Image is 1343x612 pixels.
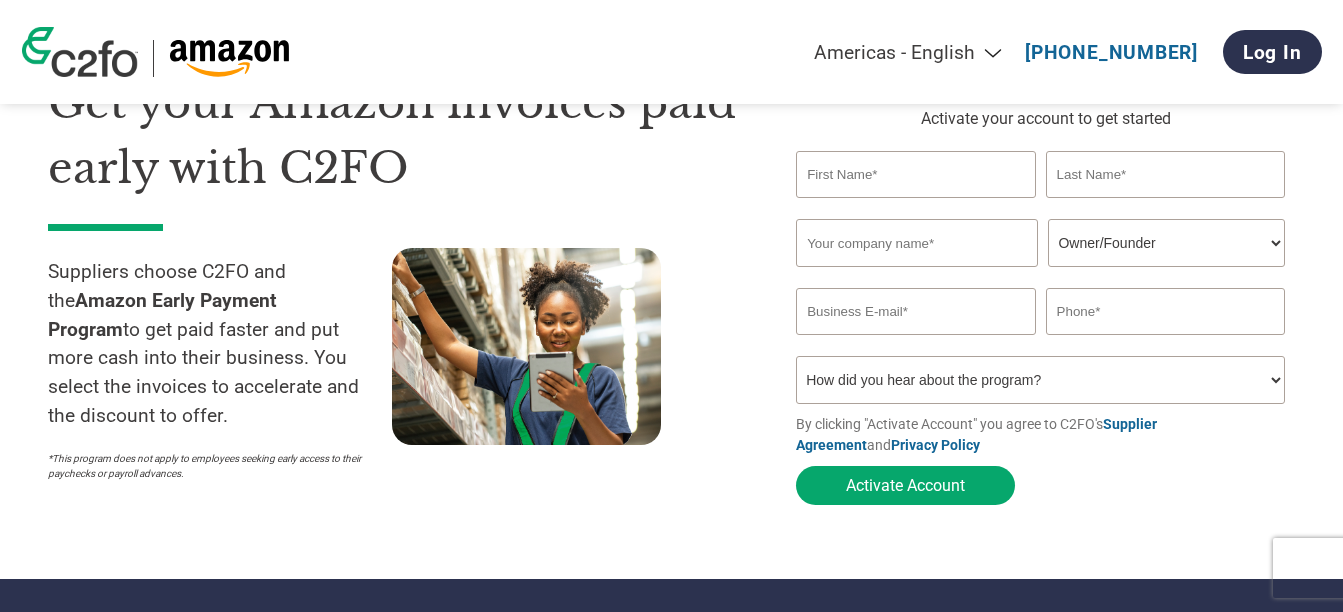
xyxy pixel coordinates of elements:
[796,288,1035,335] input: Invalid Email format
[796,416,1157,453] a: Supplier Agreement
[1046,200,1285,211] div: Invalid last name or last name is too long
[891,437,980,453] a: Privacy Policy
[48,71,736,200] h1: Get your Amazon invoices paid early with C2FO
[1048,219,1285,267] select: Title/Role
[796,269,1285,280] div: Invalid company name or company name is too long
[1046,288,1285,335] input: Phone*
[169,40,290,77] img: Amazon
[48,289,277,341] strong: Amazon Early Payment Program
[1223,30,1322,74] a: Log In
[1025,41,1198,64] a: [PHONE_NUMBER]
[796,219,1038,267] input: Your company name*
[22,27,138,77] img: c2fo logo
[392,248,661,445] img: supply chain worker
[1046,337,1285,348] div: Inavlid Phone Number
[1046,151,1285,198] input: Last Name*
[796,337,1035,348] div: Inavlid Email Address
[796,200,1035,211] div: Invalid first name or first name is too long
[48,451,372,481] p: *This program does not apply to employees seeking early access to their paychecks or payroll adva...
[796,151,1035,198] input: First Name*
[796,107,1295,131] p: Activate your account to get started
[48,258,392,431] p: Suppliers choose C2FO and the to get paid faster and put more cash into their business. You selec...
[796,414,1295,456] p: By clicking "Activate Account" you agree to C2FO's and
[796,466,1015,505] button: Activate Account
